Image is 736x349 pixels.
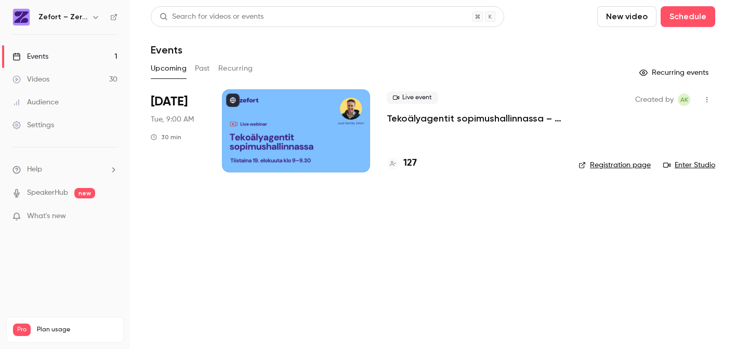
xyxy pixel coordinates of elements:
span: What's new [27,211,66,222]
span: AK [680,93,688,106]
a: Registration page [579,160,651,170]
iframe: Noticeable Trigger [105,212,117,221]
button: Recurring events [635,64,715,81]
div: Search for videos or events [160,11,264,22]
span: Plan usage [37,326,117,334]
span: new [74,188,95,198]
span: Help [27,164,42,175]
a: 127 [387,156,417,170]
div: Settings [12,120,54,130]
button: New video [597,6,656,27]
span: Pro [13,324,31,336]
div: Aug 19 Tue, 9:00 AM (Europe/Helsinki) [151,89,205,172]
span: Tue, 9:00 AM [151,114,194,125]
button: Past [195,60,210,77]
img: Zefort – Zero-Effort Contract Management [13,9,30,25]
button: Schedule [661,6,715,27]
span: Anna Kauppila [678,93,690,106]
h1: Events [151,44,182,56]
a: Tekoälyagentit sopimushallinnassa – tästä kaikki puhuvat juuri nyt [387,112,562,125]
div: Events [12,51,48,62]
h6: Zefort – Zero-Effort Contract Management [38,12,87,22]
span: Created by [635,93,674,106]
div: Audience [12,97,59,108]
a: SpeakerHub [27,187,68,198]
button: Upcoming [151,60,187,77]
span: [DATE] [151,93,188,110]
h4: 127 [403,156,417,170]
span: Live event [387,91,438,104]
div: 30 min [151,133,181,141]
a: Enter Studio [663,160,715,170]
div: Videos [12,74,49,85]
li: help-dropdown-opener [12,164,117,175]
button: Recurring [218,60,253,77]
